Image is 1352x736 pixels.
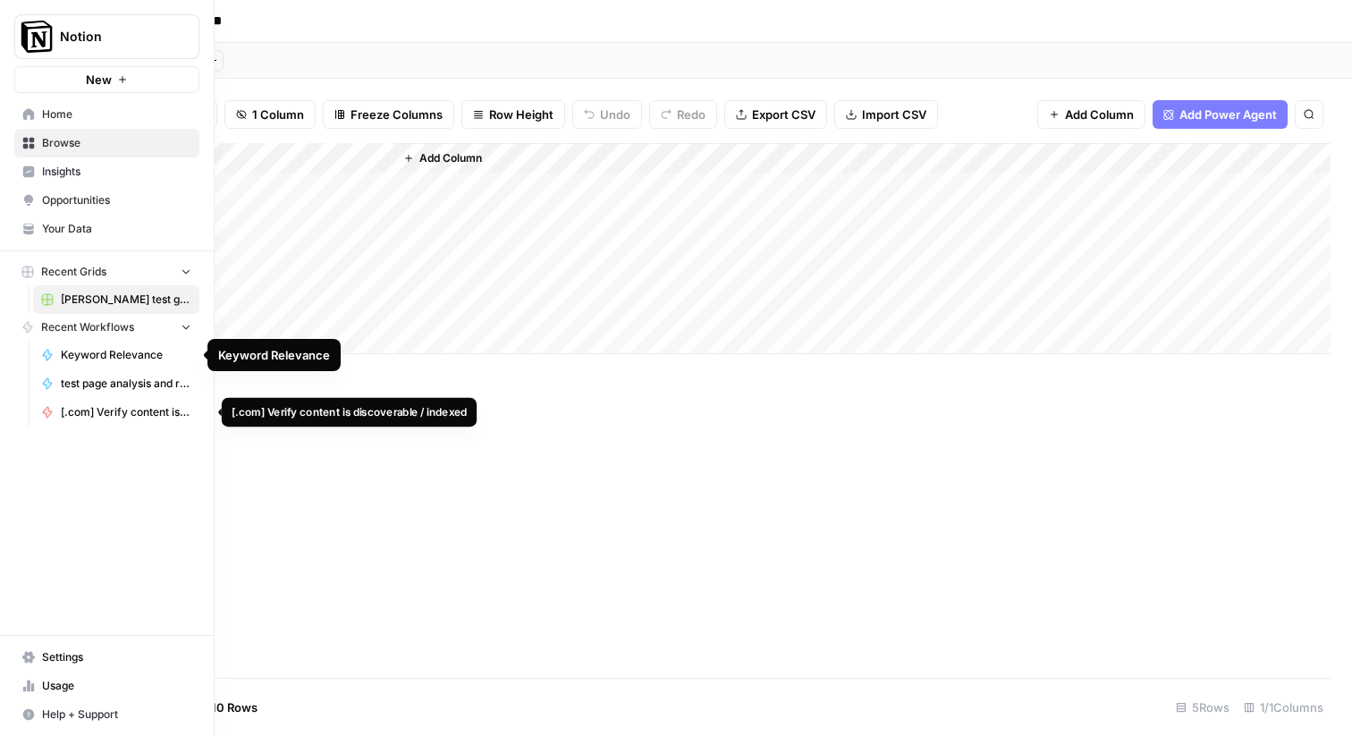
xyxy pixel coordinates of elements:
[42,649,191,665] span: Settings
[252,106,304,123] span: 1 Column
[42,706,191,723] span: Help + Support
[14,66,199,93] button: New
[60,28,168,46] span: Notion
[41,319,134,335] span: Recent Workflows
[61,404,191,420] span: [.com] Verify content is discoverable / indexed
[649,100,717,129] button: Redo
[14,157,199,186] a: Insights
[1065,106,1134,123] span: Add Column
[14,314,199,341] button: Recent Workflows
[224,100,316,129] button: 1 Column
[33,369,199,398] a: test page analysis and recommendations
[1179,106,1277,123] span: Add Power Agent
[419,150,482,166] span: Add Column
[33,341,199,369] a: Keyword Relevance
[42,678,191,694] span: Usage
[33,398,199,427] a: [.com] Verify content is discoverable / indexed
[396,147,489,170] button: Add Column
[14,129,199,157] a: Browse
[724,100,827,129] button: Export CSV
[232,404,468,420] div: [.com] Verify content is discoverable / indexed
[33,285,199,314] a: [PERSON_NAME] test grid
[42,135,191,151] span: Browse
[42,221,191,237] span: Your Data
[61,347,191,363] span: Keyword Relevance
[752,106,815,123] span: Export CSV
[1037,100,1145,129] button: Add Column
[14,100,199,129] a: Home
[1153,100,1288,129] button: Add Power Agent
[14,186,199,215] a: Opportunities
[351,106,443,123] span: Freeze Columns
[1169,693,1237,722] div: 5 Rows
[677,106,706,123] span: Redo
[61,376,191,392] span: test page analysis and recommendations
[572,100,642,129] button: Undo
[14,700,199,729] button: Help + Support
[834,100,938,129] button: Import CSV
[42,106,191,123] span: Home
[61,292,191,308] span: [PERSON_NAME] test grid
[600,106,630,123] span: Undo
[14,14,199,59] button: Workspace: Notion
[42,164,191,180] span: Insights
[461,100,565,129] button: Row Height
[14,672,199,700] a: Usage
[14,643,199,672] a: Settings
[14,258,199,285] button: Recent Grids
[1237,693,1331,722] div: 1/1 Columns
[862,106,926,123] span: Import CSV
[42,192,191,208] span: Opportunities
[186,698,258,716] span: Add 10 Rows
[86,71,112,89] span: New
[323,100,454,129] button: Freeze Columns
[489,106,553,123] span: Row Height
[21,21,53,53] img: Notion Logo
[41,264,106,280] span: Recent Grids
[14,215,199,243] a: Your Data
